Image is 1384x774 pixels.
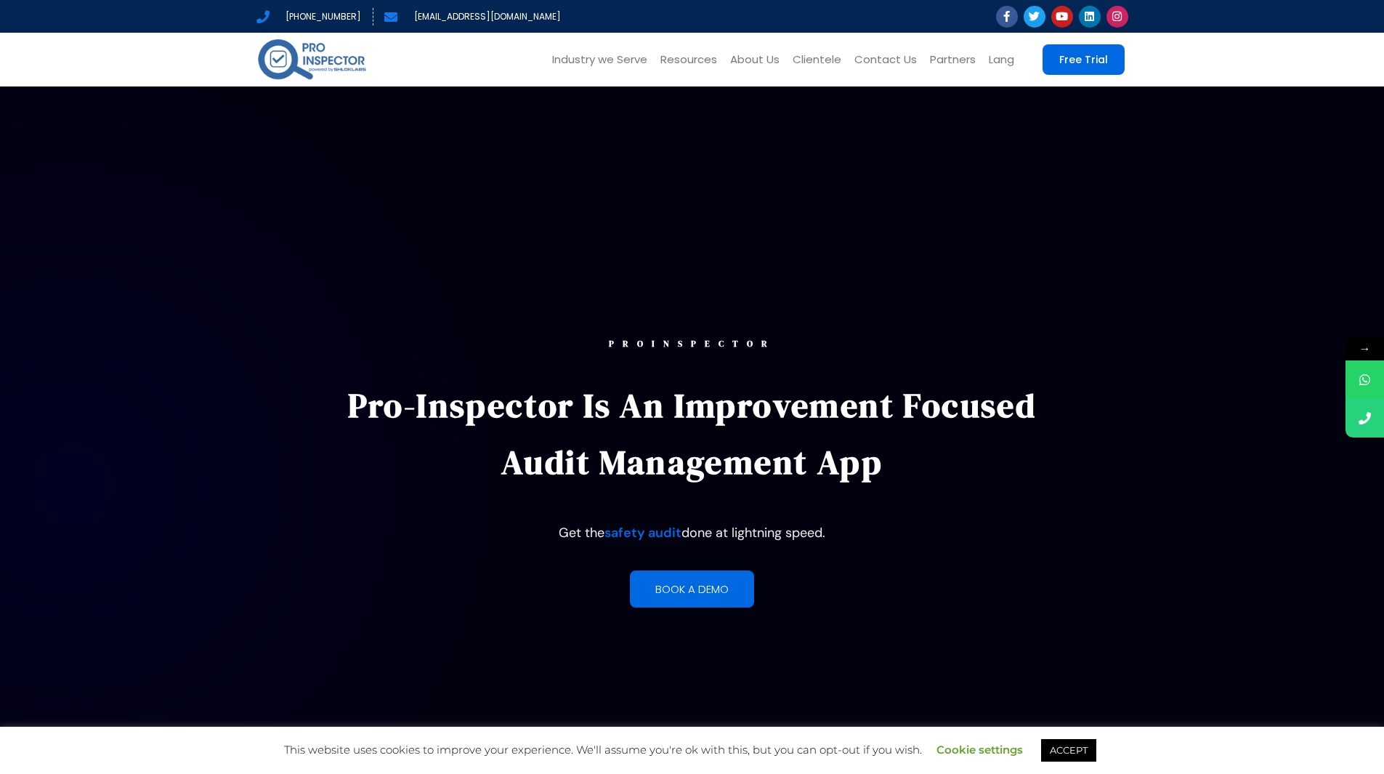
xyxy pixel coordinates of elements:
[546,33,654,86] a: Industry we Serve
[982,33,1021,86] a: Lang
[724,33,786,86] a: About Us
[1043,44,1125,75] a: Free Trial
[1345,337,1384,360] span: →
[327,520,1058,546] p: Get the done at lightning speed.
[282,8,361,25] span: [PHONE_NUMBER]
[655,584,729,594] span: Book a demo
[327,377,1058,491] p: Pro-Inspector is an improvement focused audit management app
[410,8,561,25] span: [EMAIL_ADDRESS][DOMAIN_NAME]
[936,743,1023,757] a: Cookie settings
[923,33,982,86] a: Partners
[256,36,368,82] img: pro-inspector-logo
[630,571,754,608] a: Book a demo
[384,8,561,25] a: [EMAIL_ADDRESS][DOMAIN_NAME]
[390,33,1021,86] nav: Menu
[848,33,923,86] a: Contact Us
[327,339,1058,348] div: PROINSPECTOR
[1041,739,1096,762] a: ACCEPT
[654,33,724,86] a: Resources
[284,743,1100,757] span: This website uses cookies to improve your experience. We'll assume you're ok with this, but you c...
[1059,55,1108,65] span: Free Trial
[786,33,848,86] a: Clientele
[604,524,681,541] a: safety audit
